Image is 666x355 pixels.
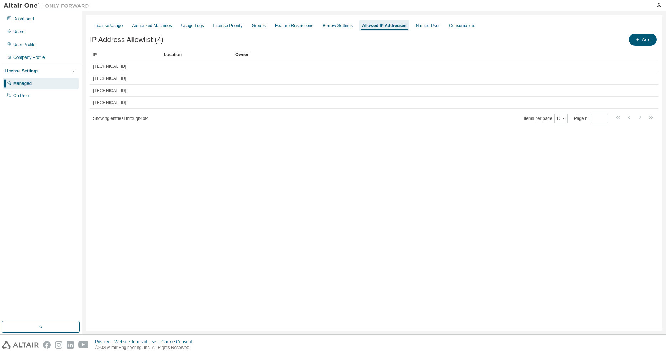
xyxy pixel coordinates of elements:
div: Feature Restrictions [275,23,313,29]
div: Usage Logs [181,23,204,29]
img: facebook.svg [43,341,51,349]
img: altair_logo.svg [2,341,39,349]
span: Page n. [574,114,608,123]
img: instagram.svg [55,341,62,349]
span: IP Address Allowlist (4) [90,36,164,44]
div: User Profile [13,42,36,47]
img: Altair One [4,2,93,9]
span: [TECHNICAL_ID] [93,100,126,106]
div: Privacy [95,339,114,345]
span: Items per page [524,114,568,123]
div: Borrow Settings [322,23,353,29]
div: Users [13,29,24,35]
div: Owner [235,49,638,60]
div: Cookie Consent [161,339,196,345]
div: License Settings [5,68,38,74]
span: [TECHNICAL_ID] [93,76,126,81]
div: Allowed IP Addresses [362,23,407,29]
button: 10 [556,116,566,121]
img: linkedin.svg [67,341,74,349]
div: Consumables [449,23,475,29]
p: © 2025 Altair Engineering, Inc. All Rights Reserved. [95,345,196,351]
div: On Prem [13,93,30,98]
div: Location [164,49,229,60]
span: [TECHNICAL_ID] [93,64,126,69]
div: IP [93,49,158,60]
button: Add [629,34,657,46]
span: Showing entries 1 through 4 of 4 [93,116,149,121]
div: License Usage [94,23,123,29]
div: License Priority [213,23,243,29]
div: Dashboard [13,16,34,22]
span: [TECHNICAL_ID] [93,88,126,93]
div: Named User [416,23,440,29]
div: Authorized Machines [132,23,172,29]
div: Website Terms of Use [114,339,161,345]
div: Company Profile [13,55,45,60]
div: Managed [13,81,32,86]
img: youtube.svg [78,341,89,349]
div: Groups [252,23,266,29]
